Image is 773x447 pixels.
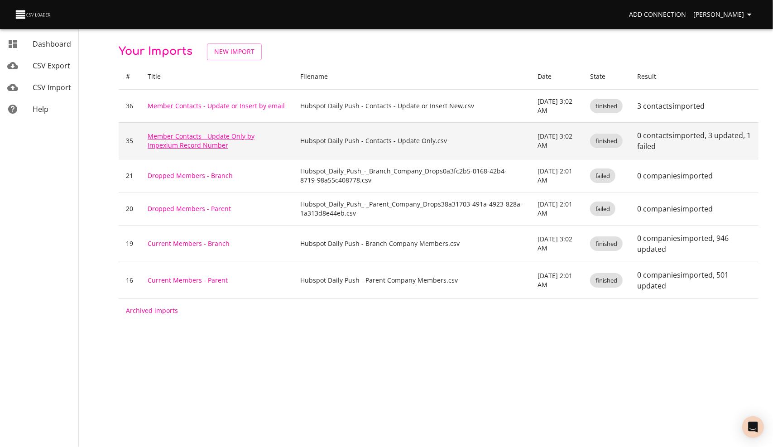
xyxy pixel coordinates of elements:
button: [PERSON_NAME] [690,6,759,23]
span: Help [33,104,48,114]
a: Archived imports [126,306,178,315]
td: 16 [119,262,140,298]
td: 36 [119,89,140,122]
a: New Import [207,43,262,60]
span: CSV Export [33,61,70,71]
span: finished [590,102,623,111]
td: [DATE] 3:02 AM [530,225,583,262]
span: finished [590,276,623,285]
td: [DATE] 2:01 AM [530,192,583,225]
td: Hubspot Daily Push - Branch Company Members.csv [293,225,530,262]
span: CSV Import [33,82,71,92]
p: 0 companies imported , 946 updated [637,233,751,255]
a: Current Members - Parent [148,276,228,284]
span: Add Connection [629,9,686,20]
a: Current Members - Branch [148,239,230,248]
th: Filename [293,64,530,90]
td: Hubspot_Daily_Push_-_Branch_Company_Drops0a3fc2b5-0168-42b4-8719-98a55c408778.csv [293,159,530,192]
a: Member Contacts - Update Only by Impexium Record Number [148,132,254,149]
span: [PERSON_NAME] [693,9,755,20]
td: Hubspot Daily Push - Contacts - Update Only.csv [293,122,530,159]
p: 0 companies imported [637,203,751,214]
td: [DATE] 3:02 AM [530,89,583,122]
span: failed [590,205,615,213]
th: State [583,64,630,90]
span: failed [590,172,615,180]
td: Hubspot_Daily_Push_-_Parent_Company_Drops38a31703-491a-4923-828a-1a313d8e44eb.csv [293,192,530,225]
th: # [119,64,140,90]
td: [DATE] 2:01 AM [530,159,583,192]
a: Member Contacts - Update or Insert by email [148,101,285,110]
td: 19 [119,225,140,262]
a: Dropped Members - Branch [148,171,233,180]
span: Dashboard [33,39,71,49]
a: Add Connection [625,6,690,23]
p: 0 companies imported [637,170,751,181]
td: [DATE] 2:01 AM [530,262,583,298]
img: CSV Loader [14,8,53,21]
span: New Import [214,46,254,58]
td: 35 [119,122,140,159]
td: [DATE] 3:02 AM [530,122,583,159]
span: Your Imports [119,45,192,58]
th: Date [530,64,583,90]
td: Hubspot Daily Push - Contacts - Update or Insert New.csv [293,89,530,122]
td: 21 [119,159,140,192]
p: 3 contacts imported [637,101,751,111]
th: Result [630,64,759,90]
p: 0 contacts imported , 3 updated , 1 failed [637,130,751,152]
td: 20 [119,192,140,225]
div: Open Intercom Messenger [742,416,764,438]
th: Title [140,64,293,90]
td: Hubspot Daily Push - Parent Company Members.csv [293,262,530,298]
p: 0 companies imported , 501 updated [637,269,751,291]
a: Dropped Members - Parent [148,204,231,213]
span: finished [590,137,623,145]
span: finished [590,240,623,248]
